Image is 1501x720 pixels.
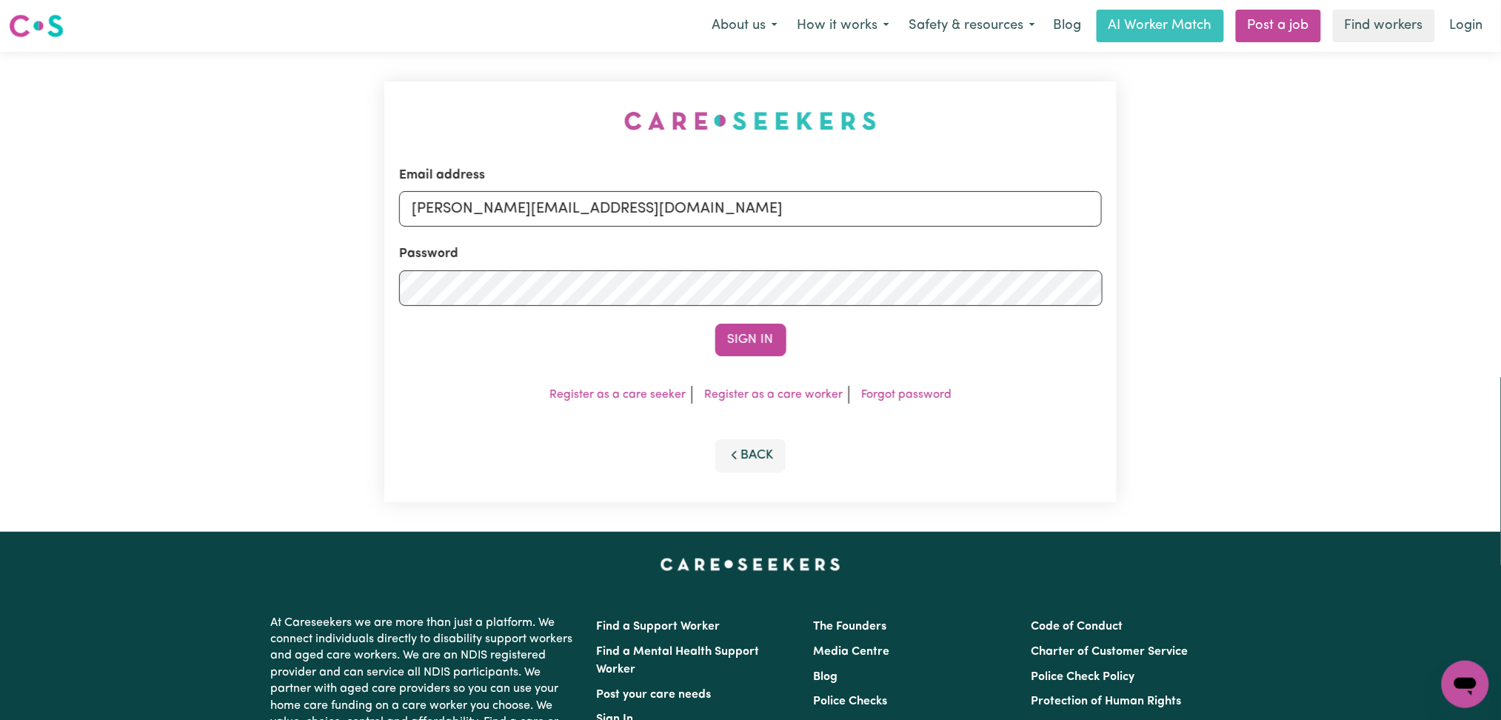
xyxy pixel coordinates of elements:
[549,389,686,401] a: Register as a care seeker
[597,621,721,633] a: Find a Support Worker
[9,13,64,39] img: Careseekers logo
[399,244,458,264] label: Password
[597,689,712,701] a: Post your care needs
[814,621,887,633] a: The Founders
[1031,621,1123,633] a: Code of Conduct
[814,646,890,658] a: Media Centre
[1097,10,1224,42] a: AI Worker Match
[702,10,787,41] button: About us
[1236,10,1321,42] a: Post a job
[1045,10,1091,42] a: Blog
[1442,661,1489,708] iframe: Button to launch messaging window
[1441,10,1492,42] a: Login
[899,10,1045,41] button: Safety & resources
[715,439,786,472] button: Back
[814,696,888,707] a: Police Checks
[861,389,952,401] a: Forgot password
[787,10,899,41] button: How it works
[597,646,760,676] a: Find a Mental Health Support Worker
[9,9,64,43] a: Careseekers logo
[399,191,1103,227] input: Email address
[814,671,838,683] a: Blog
[1031,646,1188,658] a: Charter of Customer Service
[661,559,840,570] a: Careseekers home page
[704,389,843,401] a: Register as a care worker
[1333,10,1435,42] a: Find workers
[1031,671,1134,683] a: Police Check Policy
[399,166,485,185] label: Email address
[1031,696,1181,707] a: Protection of Human Rights
[715,324,786,356] button: Sign In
